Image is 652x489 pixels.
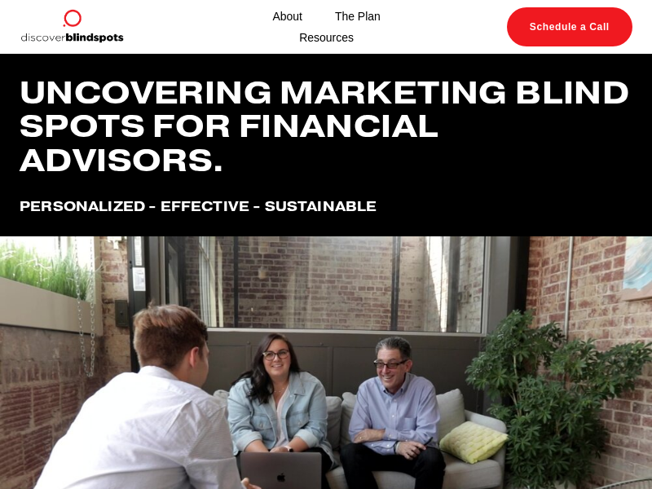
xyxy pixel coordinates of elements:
h4: Personalized - effective - Sustainable [20,199,632,215]
a: The Plan [335,7,381,27]
a: About [272,7,302,27]
a: Resources [299,27,354,47]
h1: Uncovering marketing blind spots for financial advisors. [20,76,632,178]
a: Schedule a Call [507,7,632,46]
img: Discover Blind Spots [20,8,124,46]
